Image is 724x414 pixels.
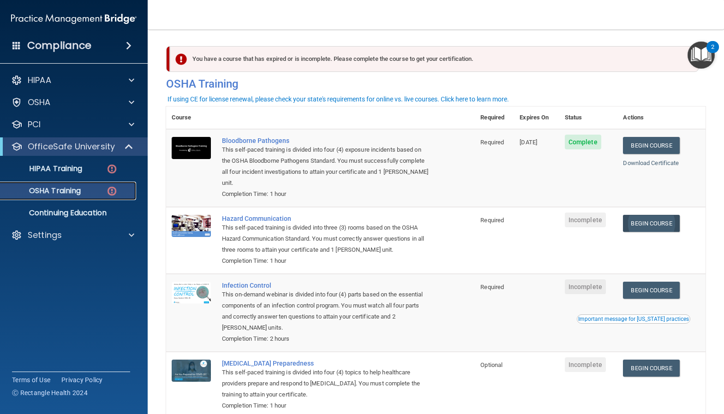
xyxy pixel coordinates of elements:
a: Begin Course [623,282,679,299]
div: This self-paced training is divided into three (3) rooms based on the OSHA Hazard Communication S... [222,222,429,255]
img: exclamation-circle-solid-danger.72ef9ffc.png [175,53,187,65]
th: Required [475,106,514,129]
p: OSHA Training [6,186,81,195]
a: PCI [11,119,134,130]
a: Settings [11,230,134,241]
a: Bloodborne Pathogens [222,137,429,144]
iframe: Drift Widget Chat Controller [678,350,713,385]
span: Ⓒ Rectangle Health 2024 [12,388,88,397]
a: HIPAA [11,75,134,86]
a: [MEDICAL_DATA] Preparedness [222,360,429,367]
span: Incomplete [565,279,606,294]
h4: Compliance [27,39,91,52]
h4: OSHA Training [166,77,706,90]
th: Actions [617,106,706,129]
span: Complete [565,135,601,149]
p: Settings [28,230,62,241]
button: Open Resource Center, 2 new notifications [688,41,715,69]
a: Infection Control [222,282,429,289]
a: Begin Course [623,215,679,232]
th: Status [559,106,618,129]
a: Begin Course [623,360,679,377]
div: 2 [711,47,714,59]
a: Terms of Use [12,375,50,384]
a: Hazard Communication [222,215,429,222]
div: Completion Time: 1 hour [222,189,429,200]
button: Read this if you are a dental practitioner in the state of CA [577,314,690,324]
a: Begin Course [623,137,679,154]
span: Required [480,284,504,290]
div: Completion Time: 1 hour [222,400,429,411]
a: OSHA [11,97,134,108]
img: danger-circle.6113f641.png [106,163,118,175]
p: OfficeSafe University [28,141,115,152]
div: This on-demand webinar is divided into four (4) parts based on the essential components of an inf... [222,289,429,333]
button: If using CE for license renewal, please check your state's requirements for online vs. live cours... [166,95,510,104]
span: Optional [480,361,503,368]
a: Download Certificate [623,160,679,166]
img: PMB logo [11,10,137,28]
span: Incomplete [565,357,606,372]
div: This self-paced training is divided into four (4) exposure incidents based on the OSHA Bloodborne... [222,144,429,189]
div: You have a course that has expired or is incomplete. Please complete the course to get your certi... [170,46,699,72]
th: Expires On [514,106,559,129]
th: Course [166,106,216,129]
p: OSHA [28,97,51,108]
a: OfficeSafe University [11,141,134,152]
div: Completion Time: 2 hours [222,333,429,344]
p: Continuing Education [6,208,132,218]
span: Required [480,139,504,146]
p: HIPAA Training [6,164,82,173]
span: Required [480,217,504,224]
span: Incomplete [565,213,606,227]
div: This self-paced training is divided into four (4) topics to help healthcare providers prepare and... [222,367,429,400]
a: Privacy Policy [61,375,103,384]
p: HIPAA [28,75,51,86]
div: Important message for [US_STATE] practices [578,316,689,322]
div: If using CE for license renewal, please check your state's requirements for online vs. live cours... [168,96,509,102]
div: Completion Time: 1 hour [222,255,429,266]
span: [DATE] [520,139,537,146]
img: danger-circle.6113f641.png [106,185,118,197]
p: PCI [28,119,41,130]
